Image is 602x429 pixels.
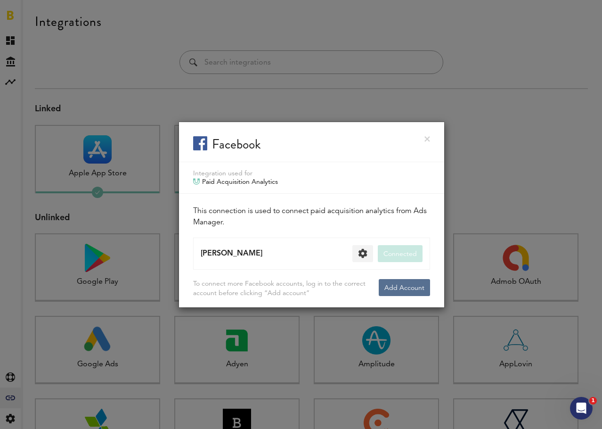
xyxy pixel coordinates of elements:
[379,279,430,296] button: Add Account
[193,206,430,228] div: This connection is used to connect paid acquisition analytics from Ads Manager.
[201,245,262,262] div: [PERSON_NAME]
[589,397,597,404] span: 1
[193,136,207,150] img: Facebook
[570,397,593,420] iframe: Intercom live chat
[378,245,423,262] button: Connected
[202,178,278,186] span: Paid Acquisition Analytics
[212,136,261,152] div: Facebook
[19,7,53,15] span: Support
[193,279,367,298] span: To connect more Facebook accounts, log in to the correct account before clicking “Add account”
[193,169,430,178] div: Integration used for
